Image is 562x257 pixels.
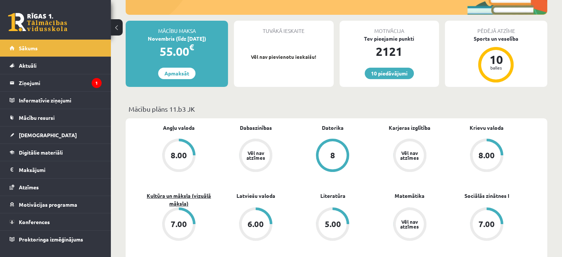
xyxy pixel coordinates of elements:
a: 8.00 [140,139,217,173]
div: Sports un veselība [445,35,547,43]
legend: Ziņojumi [19,74,102,91]
div: Pēdējā atzīme [445,21,547,35]
div: Motivācija [340,21,439,35]
a: 8 [294,139,371,173]
a: Motivācijas programma [10,196,102,213]
div: Vēl nav atzīmes [399,151,420,160]
div: Novembris (līdz [DATE]) [126,35,228,43]
a: 6.00 [217,207,294,242]
a: Aktuāli [10,57,102,74]
span: Aktuāli [19,62,37,69]
a: Literatūra [320,192,345,200]
a: [DEMOGRAPHIC_DATA] [10,126,102,143]
a: Ziņojumi1 [10,74,102,91]
p: Vēl nav pievienotu ieskaišu! [238,53,330,61]
a: Vēl nav atzīmes [371,139,448,173]
p: Mācību plāns 11.b3 JK [129,104,544,114]
a: Latviešu valoda [236,192,275,200]
span: [DEMOGRAPHIC_DATA] [19,132,77,138]
div: 5.00 [324,220,341,228]
span: Digitālie materiāli [19,149,63,156]
a: Angļu valoda [163,124,195,132]
a: Vēl nav atzīmes [217,139,294,173]
a: 5.00 [294,207,371,242]
i: 1 [92,78,102,88]
a: Krievu valoda [470,124,504,132]
div: Vēl nav atzīmes [245,151,266,160]
div: Mācību maksa [126,21,228,35]
a: Konferences [10,213,102,230]
a: Maksājumi [10,161,102,178]
div: 7.00 [171,220,187,228]
a: Proktoringa izmēģinājums [10,231,102,248]
a: Karjeras izglītība [389,124,430,132]
a: Sociālās zinātnes I [464,192,509,200]
span: € [189,42,194,53]
a: 10 piedāvājumi [365,68,414,79]
a: Datorika [322,124,344,132]
a: Informatīvie ziņojumi [10,92,102,109]
a: Atzīmes [10,179,102,196]
a: Apmaksāt [158,68,195,79]
div: Tuvākā ieskaite [234,21,333,35]
div: 8.00 [478,151,495,159]
a: Vēl nav atzīmes [371,207,448,242]
span: Mācību resursi [19,114,55,121]
a: Sports un veselība 10 balles [445,35,547,84]
span: Motivācijas programma [19,201,77,208]
div: 10 [485,54,507,65]
a: 8.00 [448,139,525,173]
div: 55.00 [126,43,228,60]
span: Sākums [19,45,38,51]
a: Dabaszinības [240,124,272,132]
a: 7.00 [448,207,525,242]
a: Sākums [10,40,102,57]
a: 7.00 [140,207,217,242]
div: Vēl nav atzīmes [399,219,420,229]
span: Konferences [19,219,50,225]
div: 8 [330,151,335,159]
a: Mācību resursi [10,109,102,126]
div: 8.00 [171,151,187,159]
a: Rīgas 1. Tālmācības vidusskola [8,13,67,31]
div: balles [485,65,507,70]
a: Digitālie materiāli [10,144,102,161]
a: Matemātika [395,192,425,200]
a: Kultūra un māksla (vizuālā māksla) [140,192,217,207]
span: Atzīmes [19,184,39,190]
legend: Informatīvie ziņojumi [19,92,102,109]
legend: Maksājumi [19,161,102,178]
div: 7.00 [478,220,495,228]
div: Tev pieejamie punkti [340,35,439,43]
span: Proktoringa izmēģinājums [19,236,83,243]
div: 6.00 [248,220,264,228]
div: 2121 [340,43,439,60]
